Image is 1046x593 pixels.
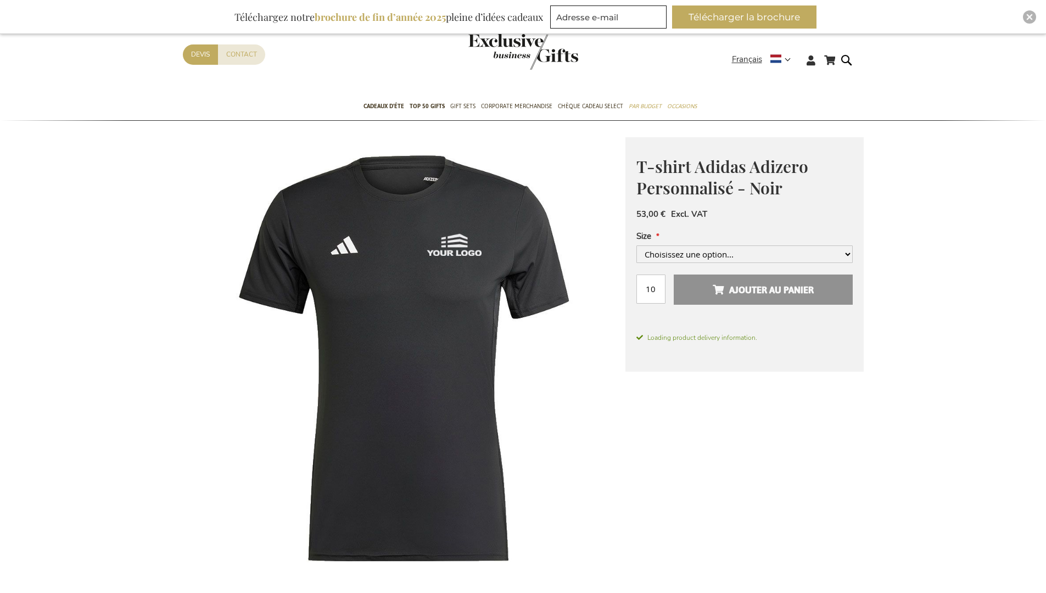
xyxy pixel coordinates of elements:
[636,155,808,199] span: T-shirt Adidas Adizero Personnalisé - Noir
[481,93,552,121] a: Corporate Merchandise
[183,137,625,580] img: Personalised Adidas Adizero T-shirt - Black
[315,10,446,24] b: brochure de fin d’année 2025
[410,100,445,112] span: TOP 50 Gifts
[550,5,667,29] input: Adresse e-mail
[667,100,697,112] span: Occasions
[636,333,853,343] span: Loading product delivery information.
[363,93,404,121] a: Cadeaux D'Éte
[550,5,670,32] form: marketing offers and promotions
[672,5,816,29] button: Télécharger la brochure
[218,44,265,65] a: Contact
[732,53,762,66] span: Français
[450,100,476,112] span: Gift Sets
[363,100,404,112] span: Cadeaux D'Éte
[230,5,548,29] div: Téléchargez notre pleine d’idées cadeaux
[671,209,707,220] span: Excl. VAT
[410,93,445,121] a: TOP 50 Gifts
[558,100,623,112] span: Chèque Cadeau Select
[481,100,552,112] span: Corporate Merchandise
[629,100,662,112] span: Par budget
[636,275,665,304] input: Qté
[183,44,218,65] a: Devis
[629,93,662,121] a: Par budget
[636,231,651,242] span: Size
[450,93,476,121] a: Gift Sets
[1023,10,1036,24] div: Close
[667,93,697,121] a: Occasions
[558,93,623,121] a: Chèque Cadeau Select
[468,33,523,70] a: store logo
[468,33,578,70] img: Exclusive Business gifts logo
[636,209,665,220] span: 53,00 €
[1026,14,1033,20] img: Close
